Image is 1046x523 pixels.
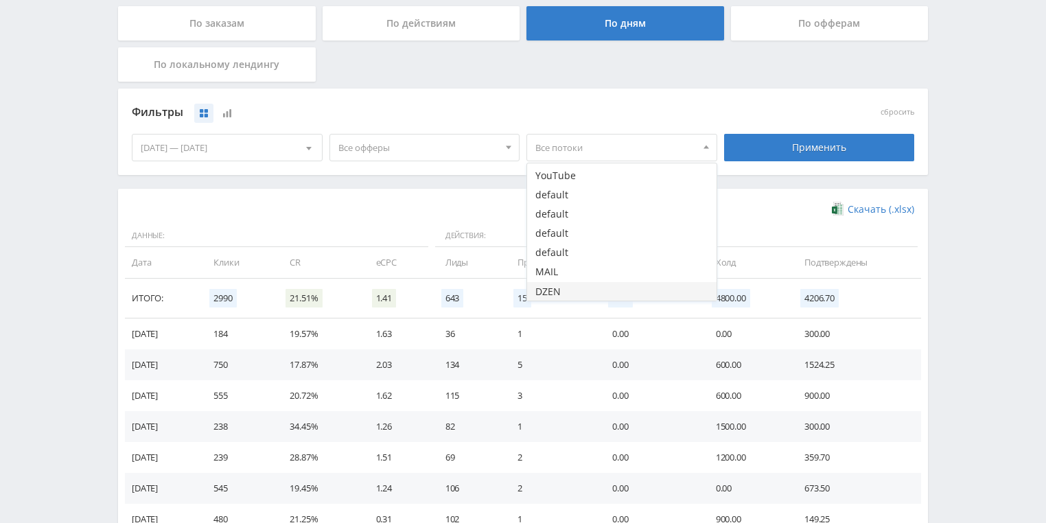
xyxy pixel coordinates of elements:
td: 0.00 [598,380,702,411]
td: 2.03 [362,349,432,380]
span: 4206.70 [800,289,839,307]
td: 600.00 [702,349,791,380]
td: CR [276,247,362,278]
td: 1.24 [362,473,432,504]
td: 0.00 [702,473,791,504]
td: 359.70 [791,442,921,473]
td: 34.45% [276,411,362,442]
button: default [527,205,717,224]
td: 0.00 [598,473,702,504]
td: 36 [432,318,504,349]
span: Все потоки [535,135,696,161]
td: 1.26 [362,411,432,442]
div: [DATE] — [DATE] [132,135,322,161]
td: 1524.25 [791,349,921,380]
td: 0.00 [598,442,702,473]
span: 21.51% [286,289,322,307]
button: DZEN [527,282,717,301]
td: [DATE] [125,473,200,504]
td: 0.00 [598,349,702,380]
td: 900.00 [791,380,921,411]
td: 115 [432,380,504,411]
td: 1.63 [362,318,432,349]
td: [DATE] [125,380,200,411]
span: 643 [441,289,464,307]
a: Скачать (.xlsx) [832,202,914,216]
td: 600.00 [702,380,791,411]
div: По действиям [323,6,520,40]
span: 1.41 [372,289,396,307]
td: 545 [200,473,276,504]
button: default [527,224,717,243]
td: 2 [504,473,598,504]
td: 750 [200,349,276,380]
img: xlsx [832,202,844,216]
td: 17.87% [276,349,362,380]
div: Применить [724,134,915,161]
td: 1.62 [362,380,432,411]
td: 184 [200,318,276,349]
td: 19.57% [276,318,362,349]
td: [DATE] [125,318,200,349]
div: По офферам [731,6,929,40]
button: YouTube [527,166,717,185]
td: [DATE] [125,411,200,442]
td: 3 [504,380,598,411]
td: 0.00 [598,318,702,349]
div: По дням [526,6,724,40]
td: 28.87% [276,442,362,473]
td: 1 [504,411,598,442]
button: default [527,185,717,205]
td: [DATE] [125,349,200,380]
span: Данные: [125,224,428,248]
td: Итого: [125,279,200,318]
td: Клики [200,247,276,278]
td: 1 [504,318,598,349]
td: 1200.00 [702,442,791,473]
td: 300.00 [791,318,921,349]
td: [DATE] [125,442,200,473]
td: 19.45% [276,473,362,504]
td: 134 [432,349,504,380]
span: 2990 [209,289,236,307]
td: 20.72% [276,380,362,411]
td: 5 [504,349,598,380]
span: 15 [513,289,531,307]
button: default [527,243,717,262]
td: 673.50 [791,473,921,504]
td: Подтверждены [791,247,921,278]
span: 4800.00 [712,289,750,307]
button: MAIL [527,262,717,281]
td: 1500.00 [702,411,791,442]
td: 1.51 [362,442,432,473]
td: 300.00 [791,411,921,442]
td: Холд [702,247,791,278]
td: Дата [125,247,200,278]
div: По заказам [118,6,316,40]
span: Финансы: [602,224,918,248]
span: Действия: [435,224,595,248]
button: сбросить [881,108,914,117]
td: 555 [200,380,276,411]
span: Все офферы [338,135,499,161]
td: 239 [200,442,276,473]
td: 69 [432,442,504,473]
td: 2 [504,442,598,473]
td: 106 [432,473,504,504]
td: Продажи [504,247,598,278]
td: Лиды [432,247,504,278]
td: 82 [432,411,504,442]
td: eCPC [362,247,432,278]
td: 0.00 [598,411,702,442]
td: 238 [200,411,276,442]
td: 0.00 [702,318,791,349]
span: Скачать (.xlsx) [848,204,914,215]
div: Фильтры [132,102,717,123]
div: По локальному лендингу [118,47,316,82]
